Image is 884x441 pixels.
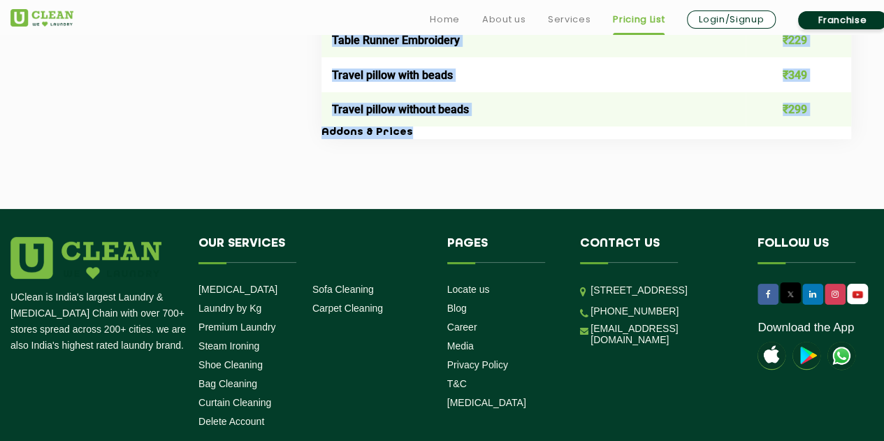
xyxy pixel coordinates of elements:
a: Delete Account [198,416,264,427]
a: Steam Ironing [198,340,259,352]
a: Blog [447,303,467,314]
a: [EMAIL_ADDRESS][DOMAIN_NAME] [590,323,737,345]
a: About us [482,11,526,28]
a: T&C [447,378,467,389]
a: Privacy Policy [447,359,508,370]
a: Shoe Cleaning [198,359,263,370]
img: UClean Laundry and Dry Cleaning [10,9,73,27]
a: [MEDICAL_DATA] [447,397,526,408]
a: [PHONE_NUMBER] [590,305,679,317]
img: playstoreicon.png [792,342,820,370]
td: ₹349 [746,57,852,92]
p: [STREET_ADDRESS] [590,282,737,298]
h4: Follow us [758,237,881,263]
a: Services [548,11,590,28]
a: [MEDICAL_DATA] [198,284,277,295]
p: UClean is India's largest Laundry & [MEDICAL_DATA] Chain with over 700+ stores spread across 200+... [10,289,188,354]
img: UClean Laundry and Dry Cleaning [848,287,867,302]
a: Download the App [758,321,854,335]
h4: Pages [447,237,560,263]
h4: Our Services [198,237,426,263]
a: Career [447,321,477,333]
a: Sofa Cleaning [312,284,374,295]
td: Travel pillow with beads [321,57,746,92]
h4: Contact us [580,237,737,263]
a: Locate us [447,284,490,295]
h3: Addons & Prices [321,126,851,139]
a: Premium Laundry [198,321,276,333]
a: Home [430,11,460,28]
td: ₹299 [746,92,852,126]
a: Login/Signup [687,10,776,29]
a: Pricing List [613,11,665,28]
a: Media [447,340,474,352]
img: logo.png [10,237,161,279]
img: UClean Laundry and Dry Cleaning [827,342,855,370]
a: Curtain Cleaning [198,397,271,408]
a: Laundry by Kg [198,303,261,314]
td: Travel pillow without beads [321,92,746,126]
a: Bag Cleaning [198,378,257,389]
img: apple-icon.png [758,342,785,370]
a: Carpet Cleaning [312,303,383,314]
td: ₹229 [746,23,852,57]
td: Table Runner Embroidery [321,23,746,57]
